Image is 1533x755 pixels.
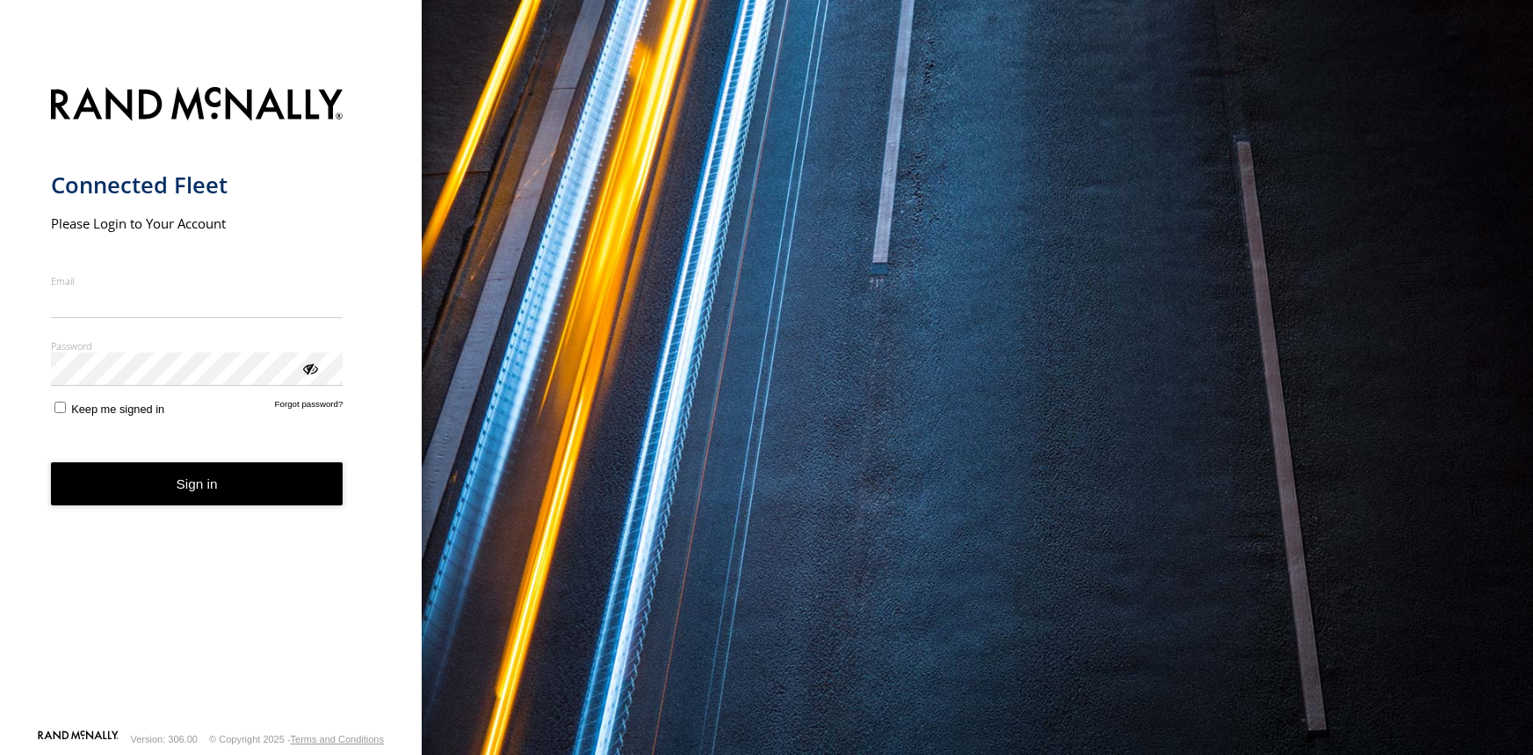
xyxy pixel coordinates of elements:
label: Password [51,339,343,352]
a: Terms and Conditions [291,734,384,744]
h2: Please Login to Your Account [51,214,343,232]
img: Rand McNally [51,83,343,128]
div: © Copyright 2025 - [209,734,384,744]
a: Forgot password? [275,399,343,416]
h1: Connected Fleet [51,171,343,200]
a: Visit our Website [38,730,119,748]
div: Version: 306.00 [131,734,198,744]
div: ViewPassword [300,359,318,376]
button: Sign in [51,462,343,505]
form: main [51,76,372,729]
span: Keep me signed in [71,403,164,416]
label: Email [51,274,343,287]
input: Keep me signed in [54,402,66,413]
